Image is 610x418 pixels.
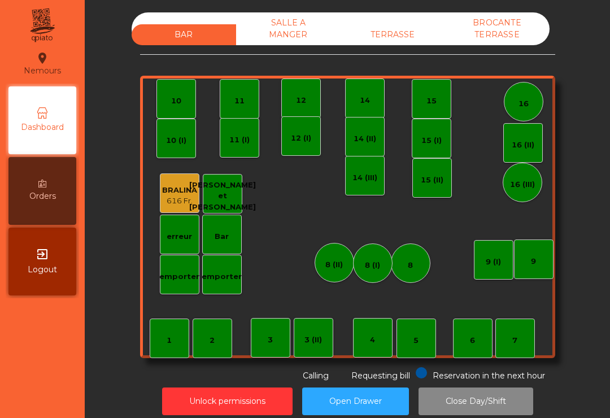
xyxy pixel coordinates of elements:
[215,231,229,242] div: Bar
[421,175,443,186] div: 15 (II)
[166,135,186,146] div: 10 (I)
[304,334,322,346] div: 3 (II)
[360,95,370,106] div: 14
[296,95,306,106] div: 12
[531,256,536,267] div: 9
[268,334,273,346] div: 3
[518,98,529,110] div: 16
[36,51,49,65] i: location_on
[236,12,341,45] div: SALLE A MANGER
[426,95,437,107] div: 15
[486,256,501,268] div: 9 (I)
[303,371,329,381] span: Calling
[341,24,445,45] div: TERRASSE
[470,335,475,346] div: 6
[28,6,56,45] img: qpiato
[413,335,419,346] div: 5
[29,190,56,202] span: Orders
[325,259,343,271] div: 8 (II)
[408,260,413,271] div: 8
[162,195,197,207] div: 616 Fr.
[167,231,192,242] div: erreur
[512,140,534,151] div: 16 (II)
[24,50,61,78] div: Nemours
[21,121,64,133] span: Dashboard
[189,180,256,213] div: [PERSON_NAME] et [PERSON_NAME]
[419,387,533,415] button: Close Day/Shift
[229,134,250,146] div: 11 (I)
[159,271,199,282] div: emporter
[234,95,245,107] div: 11
[302,387,409,415] button: Open Drawer
[433,371,545,381] span: Reservation in the next hour
[510,179,535,190] div: 16 (III)
[352,172,377,184] div: 14 (III)
[28,264,57,276] span: Logout
[370,334,375,346] div: 4
[445,12,550,45] div: BROCANTE TERRASSE
[162,387,293,415] button: Unlock permissions
[365,260,380,271] div: 8 (I)
[351,371,410,381] span: Requesting bill
[36,247,49,261] i: exit_to_app
[512,335,517,346] div: 7
[210,335,215,346] div: 2
[167,335,172,346] div: 1
[171,95,181,107] div: 10
[132,24,236,45] div: BAR
[354,133,376,145] div: 14 (II)
[291,133,311,144] div: 12 (I)
[202,271,242,282] div: emporter
[162,185,197,196] div: BRALINA
[421,135,442,146] div: 15 (I)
